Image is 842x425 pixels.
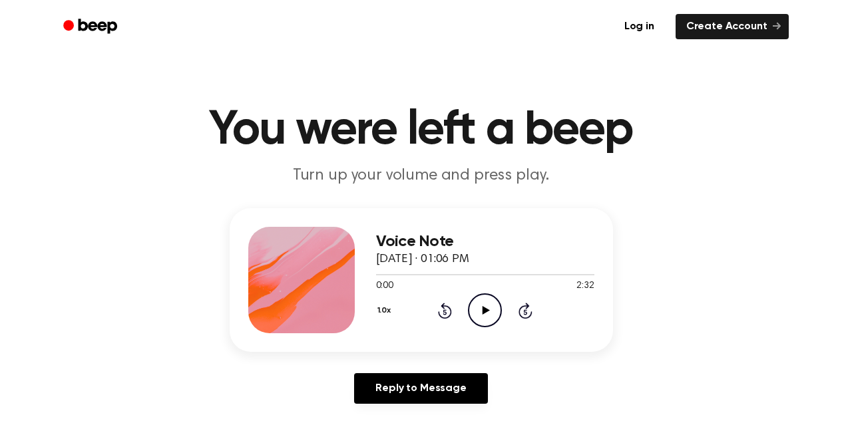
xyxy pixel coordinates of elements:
button: 1.0x [376,299,396,322]
h3: Voice Note [376,233,594,251]
span: [DATE] · 01:06 PM [376,253,469,265]
a: Log in [611,11,668,42]
span: 2:32 [576,279,594,293]
h1: You were left a beep [81,106,762,154]
a: Create Account [676,14,789,39]
a: Reply to Message [354,373,487,404]
a: Beep [54,14,129,40]
p: Turn up your volume and press play. [166,165,677,187]
span: 0:00 [376,279,393,293]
